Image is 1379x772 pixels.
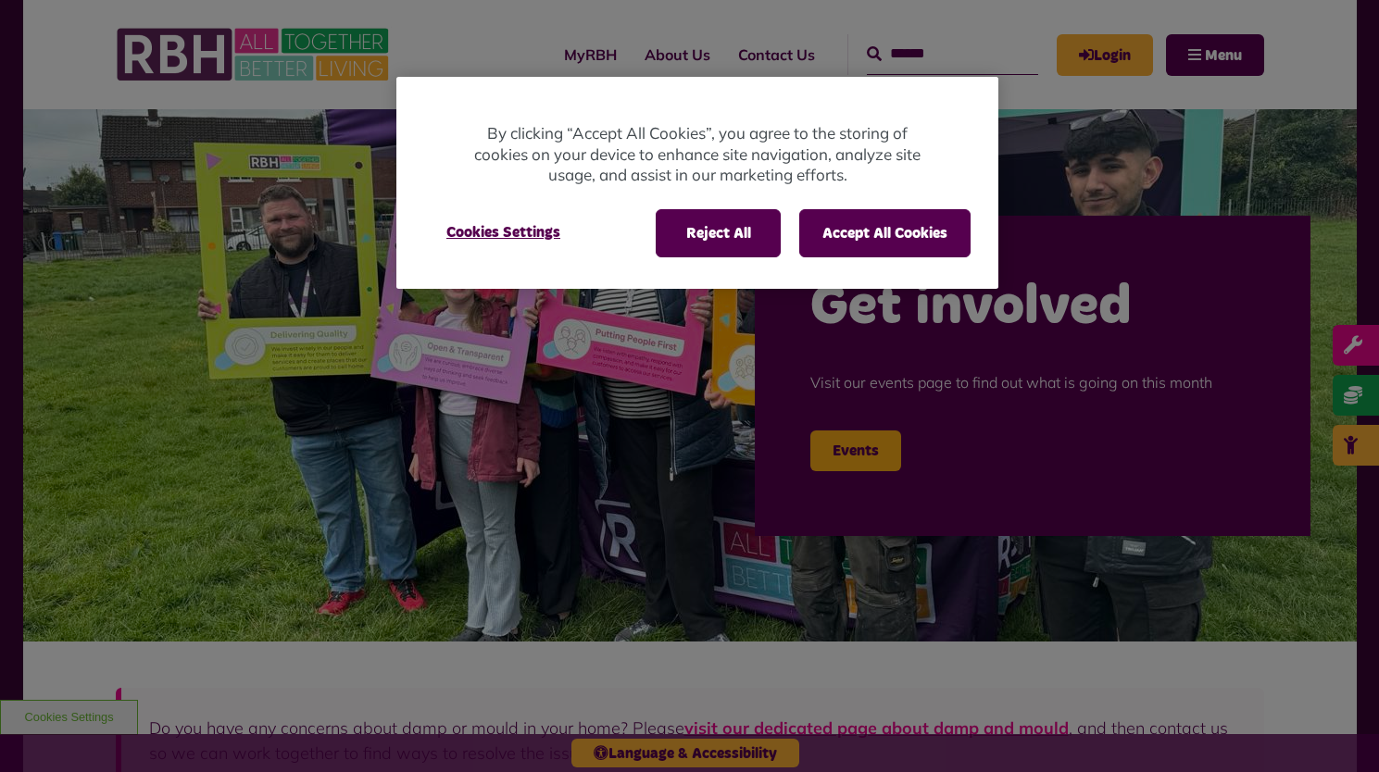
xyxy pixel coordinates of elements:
p: By clicking “Accept All Cookies”, you agree to the storing of cookies on your device to enhance s... [470,123,924,186]
div: Cookie banner [396,77,998,289]
button: Cookies Settings [424,209,583,255]
div: Privacy [396,77,998,289]
button: Accept All Cookies [799,209,971,257]
button: Reject All [656,209,781,257]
